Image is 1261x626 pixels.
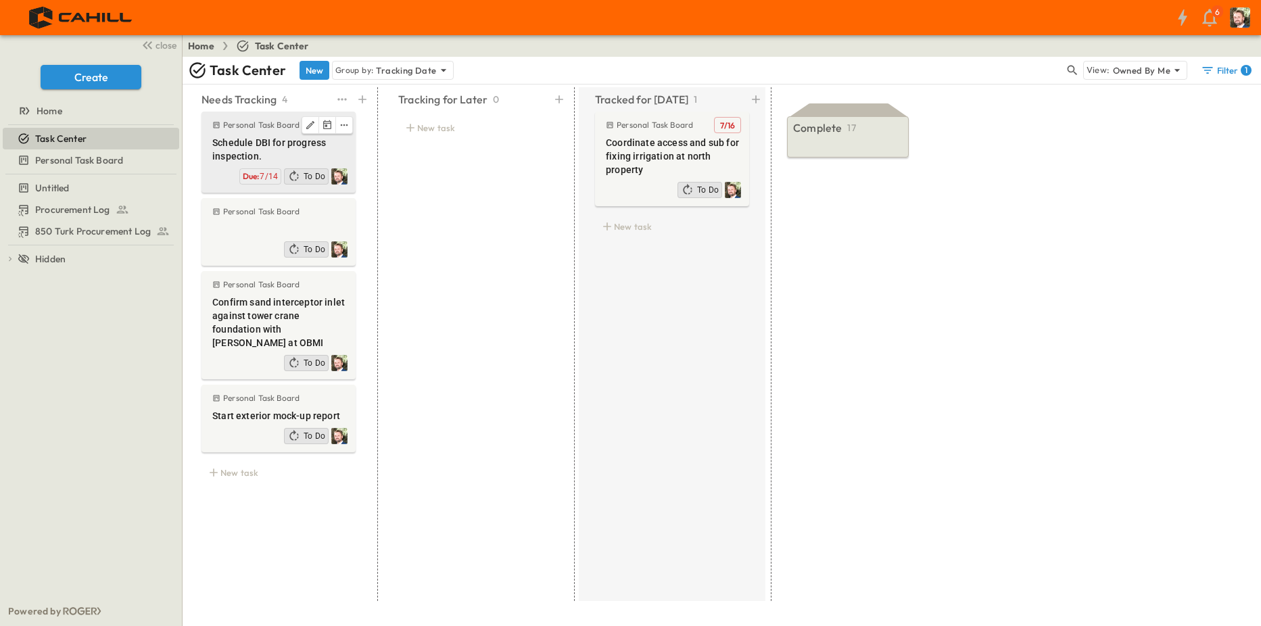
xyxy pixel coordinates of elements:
[3,220,179,242] div: 850 Turk Procurement Logtest
[304,431,325,441] span: To Do
[35,132,87,145] span: Task Center
[188,39,317,53] nav: breadcrumbs
[3,200,176,219] a: Procurement Log
[376,64,436,77] p: Tracking Date
[793,120,842,136] p: Complete
[720,120,724,130] span: 7
[493,93,499,106] p: 0
[35,181,69,195] span: Untitled
[156,39,176,52] span: close
[606,136,741,176] span: Coordinate access and sub for fixing irrigation at north property
[210,61,286,80] p: Task Center
[201,385,356,452] div: Personal Task BoardStart exterior mock-up reportProfile PictureTo Do
[617,120,693,130] p: Personal Task Board
[255,39,309,53] span: Task Center
[3,101,176,120] a: Home
[336,117,352,133] button: edit
[304,244,325,255] span: To Do
[3,151,176,170] a: Personal Task Board
[302,117,319,133] button: Edit
[201,271,356,379] div: Personal Task BoardConfirm sand interceptor inlet against tower crane foundation with [PERSON_NAM...
[319,117,336,133] button: Tracking Date Menu
[260,172,278,181] span: 7/14
[595,112,749,206] div: Personal Task BoardTracking Date MenuCoordinate access and sub for fixing irrigation at north pro...
[201,198,356,266] div: Personal Task BoardProfile PictureTo Do
[331,428,348,444] img: Profile Picture
[136,35,179,54] button: close
[334,90,350,109] button: test
[725,182,741,198] img: Profile Picture
[331,355,348,371] img: Profile Picture
[1113,64,1170,77] p: Owned By Me
[37,104,62,118] span: Home
[201,463,356,482] div: New task
[3,149,179,171] div: Personal Task Boardtest
[300,61,329,80] button: New
[1245,65,1247,76] h6: 1
[3,222,176,241] a: 850 Turk Procurement Log
[35,224,151,238] span: 850 Turk Procurement Log
[398,118,552,137] div: New task
[35,153,123,167] span: Personal Task Board
[595,91,688,107] p: Tracked for [DATE]
[223,120,300,130] p: Personal Task Board
[724,120,728,130] span: /
[1201,64,1252,77] div: Filter
[3,129,176,148] a: Task Center
[35,203,110,216] span: Procurement Log
[3,199,179,220] div: Procurement Logtest
[16,3,147,32] img: 4f72bfc4efa7236828875bac24094a5ddb05241e32d018417354e964050affa1.png
[714,117,741,133] button: Tracking Date Menu
[331,241,348,258] img: Profile Picture
[728,120,736,130] span: 16
[41,65,141,89] button: Create
[201,91,277,107] p: Needs Tracking
[282,93,287,106] p: 4
[304,358,325,368] span: To Do
[3,178,176,197] a: Untitled
[697,185,719,195] span: To Do
[223,279,300,290] p: Personal Task Board
[243,171,260,181] span: Due:
[223,206,300,217] p: Personal Task Board
[331,168,348,185] img: Profile Picture
[223,393,300,404] p: Personal Task Board
[212,295,348,350] span: Confirm sand interceptor inlet against tower crane foundation with [PERSON_NAME] at OBMI
[595,217,749,236] div: New task
[694,93,697,106] p: 1
[3,177,179,199] div: Untitledtest
[1195,61,1256,80] button: Filter1
[212,409,348,423] span: Start exterior mock-up report
[188,39,214,53] a: Home
[212,136,348,163] span: Schedule DBI for progress inspection.
[1230,7,1250,28] img: Profile Picture
[398,91,487,107] p: Tracking for Later
[304,171,325,182] span: To Do
[335,64,374,77] p: Group by:
[847,121,855,135] p: 17
[1215,7,1220,18] p: 6
[1087,63,1110,78] p: View:
[35,252,66,266] span: Hidden
[201,112,356,193] div: Personal Task BoardEditTracking Date MenueditSchedule DBI for progress inspection.Profile Picture...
